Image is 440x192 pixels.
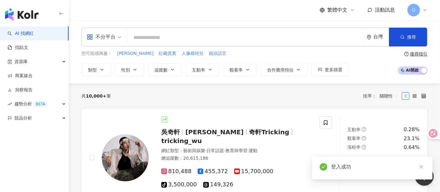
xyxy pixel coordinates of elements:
[81,63,111,76] button: 類型
[407,35,416,40] span: 搜尋
[375,7,395,13] span: 活動訊息
[412,7,416,13] span: D
[198,168,228,175] span: 455,372
[117,50,154,57] button: [PERSON_NAME]
[161,168,191,175] span: 810,488
[154,67,168,72] span: 追蹤數
[347,136,360,141] span: 觀看率
[347,127,360,132] span: 互動率
[404,52,409,56] span: question-circle
[182,51,204,57] span: 人像模特兒
[389,28,427,46] button: 搜尋
[161,137,202,145] span: tricking_wu
[8,87,33,93] a: 洞察報告
[161,181,197,188] span: 3,500,000
[148,63,182,76] button: 追蹤數
[33,101,48,107] div: BETA
[331,163,425,171] div: 登入成功
[161,155,312,162] div: 總追蹤數 ： 20,615,186
[380,91,398,101] span: 關聯性
[225,148,247,153] span: 教育與學習
[159,51,176,57] span: 紅磡貴賓
[209,50,227,57] button: 鏡頭語言
[206,148,224,153] span: 日常話題
[363,91,402,101] div: 排序：
[224,148,225,153] span: ·
[185,128,244,136] span: [PERSON_NAME]
[14,111,32,125] span: 競品分析
[121,67,130,72] span: 性別
[362,145,366,149] span: question-circle
[247,148,249,153] span: ·
[209,51,226,57] span: 鏡頭語言
[115,63,144,76] button: 性別
[203,181,233,188] span: 149,326
[5,8,39,21] img: logo
[347,145,360,150] span: 漲粉率
[14,97,48,111] span: 趨勢分析
[261,63,308,76] button: 合作費用預估
[87,32,116,42] div: 不分平台
[88,67,97,72] span: 類型
[8,73,33,79] a: 商案媒合
[419,165,423,169] span: close
[325,67,342,72] span: 更多篩選
[183,148,205,153] span: 藝術與娛樂
[158,50,177,57] button: 紅磡貴賓
[192,67,205,72] span: 互動率
[87,34,93,40] span: appstore
[223,63,257,76] button: 觀看率
[362,127,366,131] span: question-circle
[8,30,34,37] a: searchAI 找網紅
[230,67,243,72] span: 觀看率
[86,93,106,99] span: 10,000+
[362,136,366,141] span: question-circle
[14,55,28,69] span: 資源庫
[81,93,111,99] div: 共 筆
[234,168,273,175] span: 15,700,000
[367,35,371,40] span: environment
[327,7,347,13] span: 繁體中文
[161,128,180,136] span: 吳奇軒
[311,63,349,76] button: 更多篩選
[205,148,206,153] span: ·
[102,134,149,181] img: KOL Avatar
[410,51,427,56] div: 搜尋指引
[117,51,153,57] span: [PERSON_NAME]
[267,67,293,72] span: 合作費用預估
[81,51,112,57] span: 您可能感興趣：
[161,148,312,154] div: 網紅類型 ：
[249,128,289,136] span: 奇軒Tricking
[404,126,420,133] div: 0.28%
[181,50,204,57] button: 人像模特兒
[373,34,389,40] div: 台灣
[8,102,12,106] span: rise
[320,163,327,171] span: check-circle
[404,135,420,142] div: 23.1%
[249,148,257,153] span: 運動
[404,144,420,151] div: 0.64%
[8,45,28,51] a: 找貼文
[185,63,219,76] button: 互動率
